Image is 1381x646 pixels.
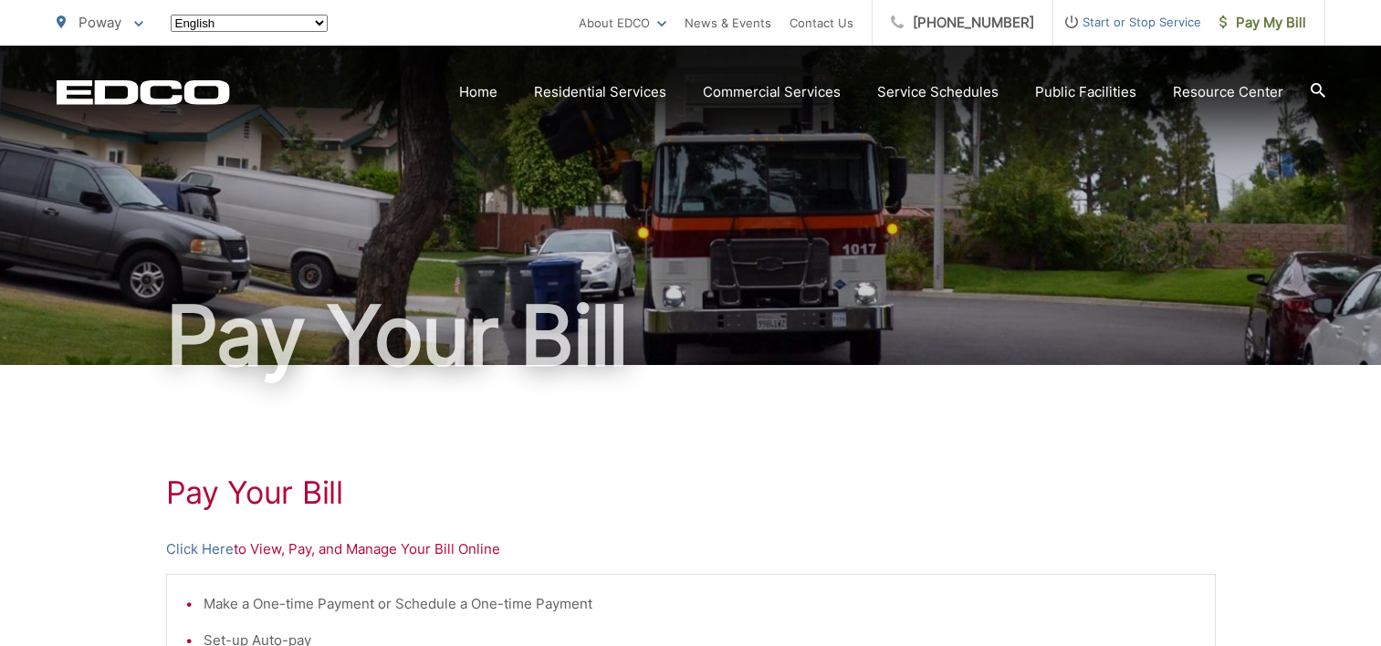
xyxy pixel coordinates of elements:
a: About EDCO [579,12,666,34]
a: Home [459,81,497,103]
span: Poway [78,14,121,31]
a: Commercial Services [703,81,841,103]
a: Public Facilities [1035,81,1136,103]
p: to View, Pay, and Manage Your Bill Online [166,538,1216,560]
h1: Pay Your Bill [166,474,1216,511]
a: News & Events [685,12,771,34]
span: Pay My Bill [1219,12,1306,34]
a: EDCD logo. Return to the homepage. [57,79,230,105]
select: Select a language [171,15,328,32]
a: Service Schedules [877,81,999,103]
a: Residential Services [534,81,666,103]
h1: Pay Your Bill [57,290,1325,381]
li: Make a One-time Payment or Schedule a One-time Payment [204,593,1197,615]
a: Contact Us [790,12,853,34]
a: Click Here [166,538,234,560]
a: Resource Center [1173,81,1283,103]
